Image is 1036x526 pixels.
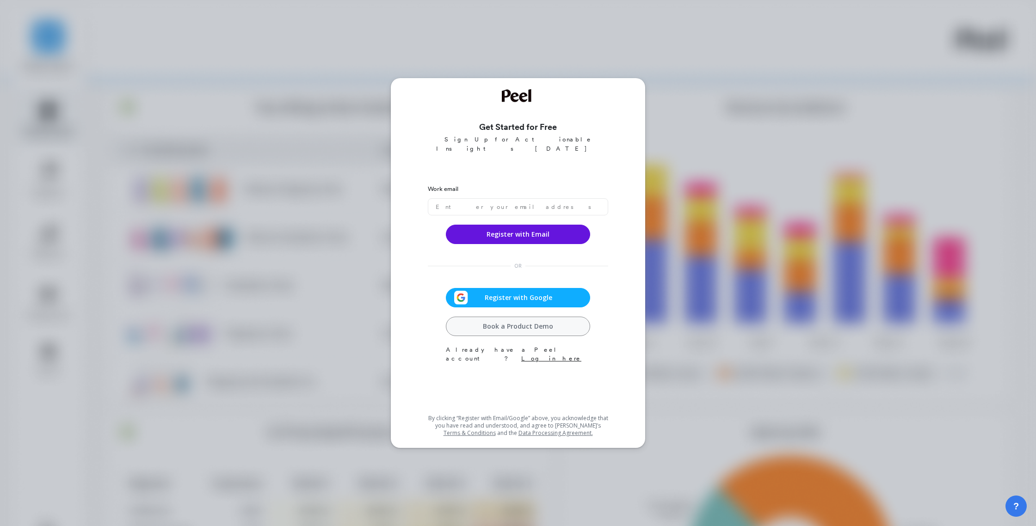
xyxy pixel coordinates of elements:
[428,184,608,194] label: Work email
[518,429,593,437] a: Data Processing Agreement.
[446,288,590,307] button: Register with Google
[446,345,590,363] p: Already have a Peel account?
[444,429,496,437] a: Terms & Conditions
[428,135,608,153] p: Sign Up for Actionable Insights [DATE]
[514,263,522,269] span: OR
[1005,495,1027,517] button: ?
[428,198,608,215] input: Enter your email address
[521,355,581,362] a: Log in here
[468,293,569,302] span: Register with Google
[428,121,608,133] h3: Get Started for Free
[1013,500,1019,513] span: ?
[454,291,468,305] img: svg+xml;base64,PHN2ZyB3aWR0aD0iMzIiIGhlaWdodD0iMzIiIHZpZXdCb3g9IjAgMCAzMiAzMiIgZmlsbD0ibm9uZSIgeG...
[446,225,590,244] button: Register with Email
[502,89,534,102] img: Welcome to Peel
[428,415,608,437] p: By clicking “Register with Email/Google” above, you acknowledge that you have read and understood...
[446,317,590,336] a: Book a Product Demo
